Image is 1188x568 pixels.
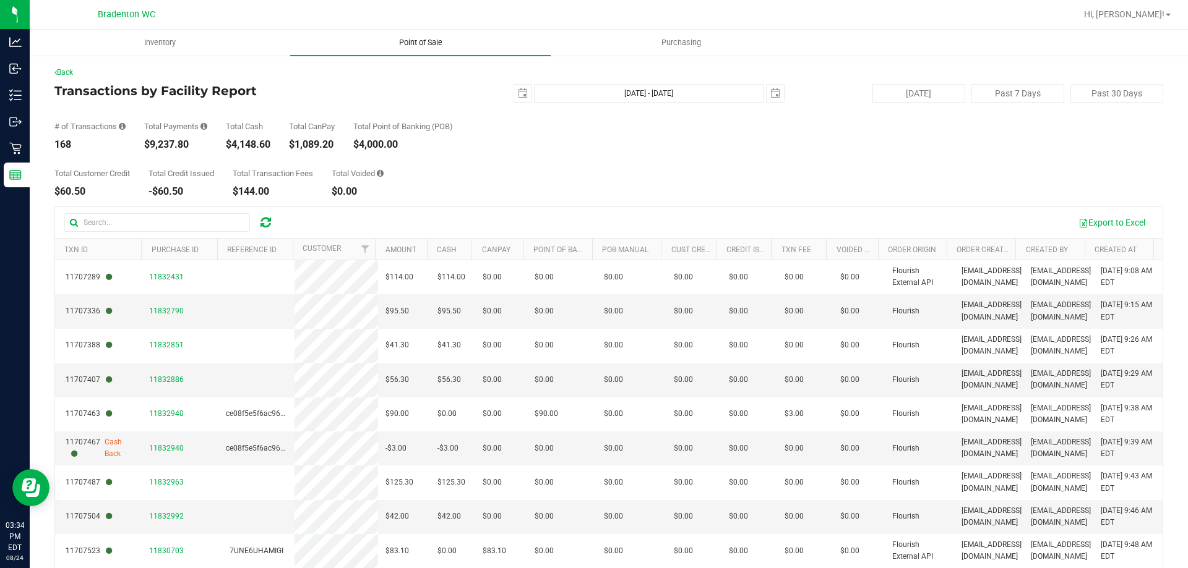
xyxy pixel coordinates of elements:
[483,271,502,283] span: $0.00
[729,408,748,420] span: $0.00
[1101,334,1155,357] span: [DATE] 9:26 AM EDT
[726,245,778,254] a: Credit Issued
[355,239,375,260] a: Filter
[1031,505,1091,528] span: [EMAIL_ADDRESS][DOMAIN_NAME]
[437,511,461,522] span: $42.00
[385,374,409,386] span: $56.30
[892,374,919,386] span: Flourish
[385,443,407,454] span: -$3.00
[840,305,859,317] span: $0.00
[437,408,457,420] span: $0.00
[785,477,804,488] span: $0.00
[30,30,290,56] a: Inventory
[1101,265,1155,289] span: [DATE] 9:08 AM EDT
[785,408,804,420] span: $3.00
[1031,299,1091,323] span: [EMAIL_ADDRESS][DOMAIN_NAME]
[1070,212,1153,233] button: Export to Excel
[9,142,22,155] inline-svg: Retail
[888,245,936,254] a: Order Origin
[1031,539,1091,562] span: [EMAIL_ADDRESS][DOMAIN_NAME]
[729,443,748,454] span: $0.00
[962,265,1022,289] span: [EMAIL_ADDRESS][DOMAIN_NAME]
[64,245,88,254] a: TXN ID
[645,37,718,48] span: Purchasing
[127,37,192,48] span: Inventory
[962,436,1022,460] span: [EMAIL_ADDRESS][DOMAIN_NAME]
[1031,334,1091,357] span: [EMAIL_ADDRESS][DOMAIN_NAME]
[671,245,717,254] a: Cust Credit
[385,477,413,488] span: $125.30
[437,271,465,283] span: $114.00
[149,307,184,315] span: 11832790
[551,30,811,56] a: Purchasing
[767,85,784,102] span: select
[233,169,313,177] div: Total Transaction Fees
[437,245,457,254] a: Cash
[957,245,1023,254] a: Order Created By
[729,545,748,557] span: $0.00
[483,374,502,386] span: $0.00
[54,68,73,77] a: Back
[674,511,693,522] span: $0.00
[729,477,748,488] span: $0.00
[54,84,424,98] h4: Transactions by Facility Report
[602,245,648,254] a: POB Manual
[840,545,859,557] span: $0.00
[144,140,207,150] div: $9,237.80
[1084,9,1164,19] span: Hi, [PERSON_NAME]!
[226,444,356,452] span: ce08f5e5f6ac962ad887808812103f1a
[535,374,554,386] span: $0.00
[1031,470,1091,494] span: [EMAIL_ADDRESS][DOMAIN_NAME]
[149,273,184,281] span: 11832431
[837,245,898,254] a: Voided Payment
[674,339,693,351] span: $0.00
[962,470,1022,494] span: [EMAIL_ADDRESS][DOMAIN_NAME]
[385,245,416,254] a: Amount
[535,339,554,351] span: $0.00
[377,169,384,177] i: Sum of all voided payment transaction amounts, excluding tips and transaction fees.
[66,339,112,351] span: 11707388
[785,443,804,454] span: $0.00
[674,271,693,283] span: $0.00
[482,245,510,254] a: CanPay
[1101,539,1155,562] span: [DATE] 9:48 AM EDT
[9,36,22,48] inline-svg: Analytics
[892,477,919,488] span: Flourish
[674,305,693,317] span: $0.00
[54,140,126,150] div: 168
[483,477,502,488] span: $0.00
[148,169,214,177] div: Total Credit Issued
[437,339,461,351] span: $41.30
[1101,470,1155,494] span: [DATE] 9:43 AM EDT
[535,271,554,283] span: $0.00
[385,511,409,522] span: $42.00
[353,122,453,130] div: Total Point of Banking (POB)
[1031,436,1091,460] span: [EMAIL_ADDRESS][DOMAIN_NAME]
[535,545,554,557] span: $0.00
[604,374,623,386] span: $0.00
[290,30,551,56] a: Point of Sale
[604,511,623,522] span: $0.00
[385,545,409,557] span: $83.10
[149,375,184,384] span: 11832886
[962,368,1022,391] span: [EMAIL_ADDRESS][DOMAIN_NAME]
[483,339,502,351] span: $0.00
[729,374,748,386] span: $0.00
[64,213,250,232] input: Search...
[604,305,623,317] span: $0.00
[971,84,1064,103] button: Past 7 Days
[385,339,409,351] span: $41.30
[604,339,623,351] span: $0.00
[535,511,554,522] span: $0.00
[514,85,532,102] span: select
[66,374,112,386] span: 11707407
[54,122,126,130] div: # of Transactions
[1101,505,1155,528] span: [DATE] 9:46 AM EDT
[483,545,506,557] span: $83.10
[785,305,804,317] span: $0.00
[604,408,623,420] span: $0.00
[149,512,184,520] span: 11832992
[535,408,558,420] span: $90.00
[289,140,335,150] div: $1,089.20
[437,374,461,386] span: $56.30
